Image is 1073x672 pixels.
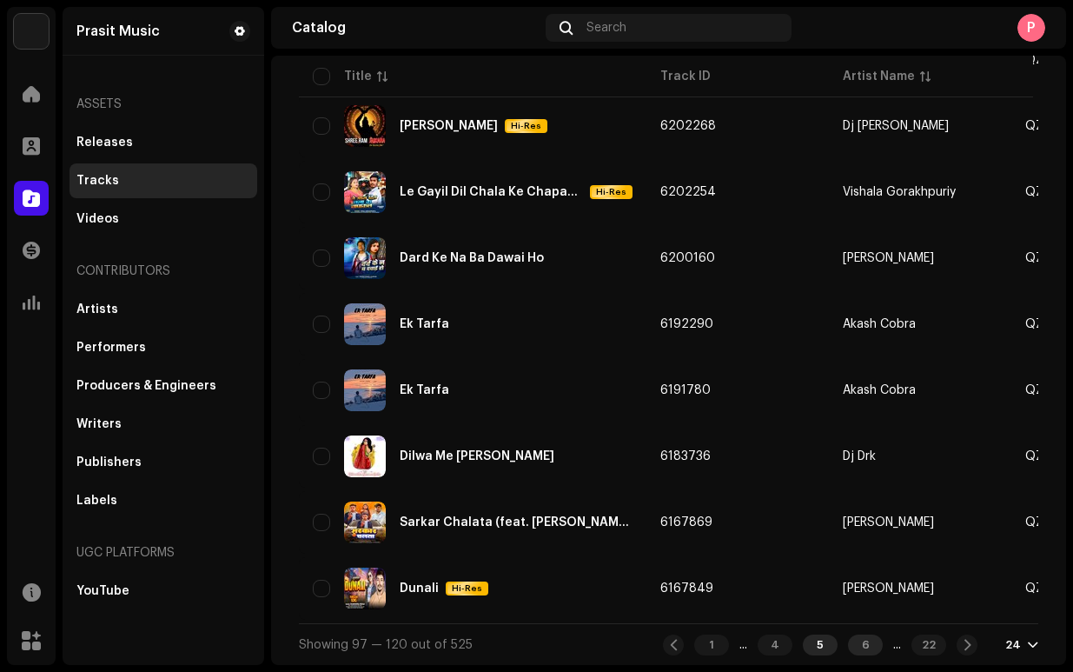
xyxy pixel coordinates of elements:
div: Vishala Gorakhpuriy [843,186,956,198]
re-m-nav-item: Writers [70,407,257,442]
span: 6200160 [660,252,715,264]
img: c18641ac-9dec-4ca4-a857-29a5d6f5bb2c [344,568,386,609]
re-a-nav-header: UGC Platforms [70,532,257,574]
img: 796d1b67-6d67-47ce-b448-f195ed66d4d3 [344,171,386,213]
div: Le Gayil Dil Chala Ke Chapakal [400,186,583,198]
span: 6191780 [660,384,711,396]
div: 24 [1005,638,1021,652]
div: Dunali [400,582,439,595]
re-m-nav-item: Performers [70,330,257,365]
div: Labels [76,494,117,508]
span: 6202254 [660,186,716,198]
img: dc212be1-ff01-4be1-8d60-9f46edbf8b22 [344,436,386,477]
span: Showing 97 — 120 out of 525 [299,639,473,651]
div: Dj [PERSON_NAME] [843,120,949,132]
img: d6d936c5-4811-4bb5-96e9-7add514fcdf6 [14,14,49,49]
span: 6167849 [660,582,713,595]
div: P [1017,14,1045,42]
span: Dharmendra Nishad [843,582,997,595]
span: Vishala Gorakhpuriy [843,186,997,198]
span: 6202268 [660,120,716,132]
span: Rakesh Mishra Jaunpuri [843,252,997,264]
div: 22 [911,635,946,655]
img: d5b84a4c-c754-4609-9216-9829cc88ec3f [344,105,386,147]
div: Dard Ke Na Ba Dawai Ho [400,252,544,264]
img: 96ba0094-724b-4922-a98b-e81741401c87 [344,303,386,345]
div: Artist Name [843,68,915,85]
re-a-nav-header: Assets [70,83,257,125]
div: Performers [76,341,146,355]
span: 6192290 [660,318,713,330]
div: Akash Cobra [843,318,916,330]
div: ... [893,638,901,652]
div: 1 [694,635,729,655]
div: Title [344,68,372,85]
div: Dj Drk [843,450,876,462]
div: [PERSON_NAME] [843,252,934,264]
div: 4 [758,635,792,655]
div: [PERSON_NAME] [843,516,934,529]
span: Hi-Res [447,582,487,595]
div: Catalog [292,21,539,35]
re-m-nav-item: YouTube [70,574,257,609]
div: 5 [803,635,838,655]
img: b5eda93c-b7be-4ab6-8e1e-129b6b30ec3e [344,369,386,411]
span: 6167869 [660,516,712,529]
div: Prasit Music [76,24,160,38]
span: Akash Maurya [843,516,997,529]
span: Search [586,21,626,35]
span: Akash Cobra [843,384,997,396]
re-m-nav-item: Labels [70,483,257,518]
span: Dj Drk [843,450,997,462]
re-m-nav-item: Tracks [70,163,257,198]
div: Publishers [76,456,142,469]
span: Hi-Res [507,120,546,132]
span: 6183736 [660,450,711,462]
div: Producers & Engineers [76,379,216,393]
img: f1fb0d91-5a55-4d1e-ac3a-beab3e5cab72 [344,237,386,279]
img: 9d5e85e6-78c7-451a-add0-b88bcacb354c [344,502,386,543]
re-m-nav-item: Releases [70,125,257,160]
re-m-nav-item: Producers & Engineers [70,369,257,403]
span: Akash Cobra [843,318,997,330]
div: Writers [76,417,122,431]
div: 6 [848,635,883,655]
div: Ek Tarfa [400,384,449,396]
div: Releases [76,136,133,150]
re-m-nav-item: Publishers [70,445,257,480]
div: [PERSON_NAME] [843,582,934,595]
div: Dilwa Me Shama Gaila [400,450,554,462]
div: Artists [76,303,118,316]
span: Hi-Res [592,186,631,198]
re-m-nav-item: Videos [70,202,257,236]
div: ... [739,638,747,652]
div: Sarkar Chalata (feat. Goldi Yadav & Vikas Raj) [400,516,633,529]
div: Tracks [76,174,119,188]
div: YouTube [76,584,129,598]
re-a-nav-header: Contributors [70,250,257,292]
span: Dj Rajveer Chirgaon [843,120,997,132]
div: Shree Ram Jaikara [400,120,498,132]
div: Akash Cobra [843,384,916,396]
re-m-nav-item: Artists [70,292,257,327]
div: Videos [76,212,119,226]
div: Ek Tarfa [400,318,449,330]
